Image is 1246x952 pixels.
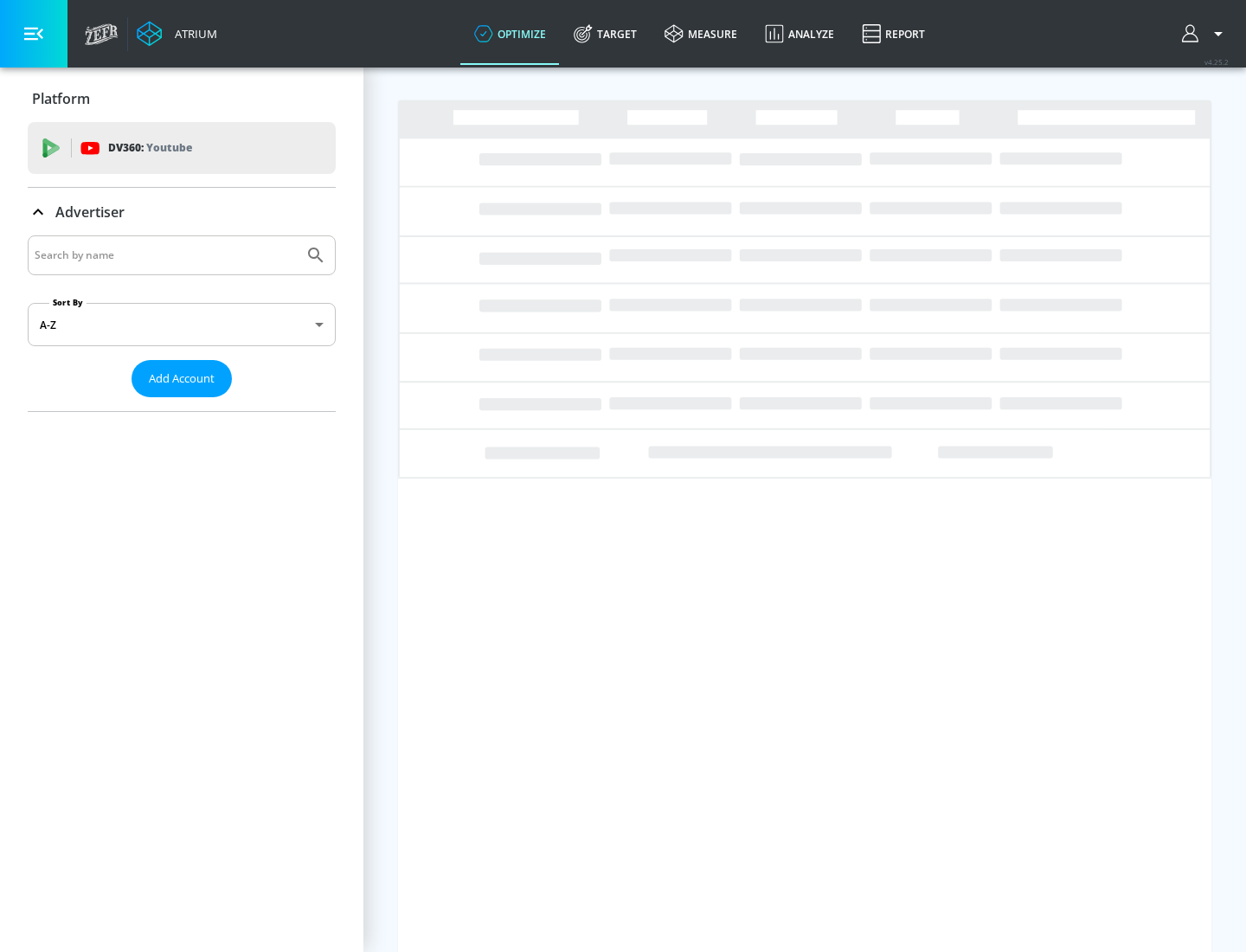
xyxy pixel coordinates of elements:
div: DV360: Youtube [28,122,336,174]
a: Target [560,3,651,65]
a: Analyze [751,3,848,65]
a: Report [848,3,939,65]
p: Youtube [146,138,192,157]
div: Platform [28,74,336,123]
span: v 4.25.2 [1204,57,1229,67]
span: Add Account [149,369,215,389]
div: Advertiser [28,235,336,411]
div: Atrium [168,26,217,42]
div: A-Z [28,303,336,346]
a: Atrium [137,21,217,47]
button: Add Account [132,360,232,397]
label: Sort By [49,297,87,308]
p: DV360: [108,138,192,158]
p: Platform [32,89,90,108]
p: Advertiser [55,203,125,222]
input: Search by name [35,244,297,267]
nav: list of Advertiser [28,397,336,411]
a: optimize [460,3,560,65]
div: Advertiser [28,188,336,236]
a: measure [651,3,751,65]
